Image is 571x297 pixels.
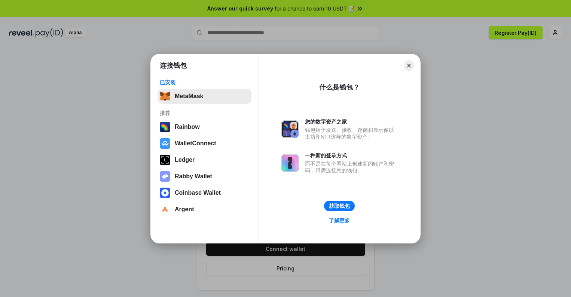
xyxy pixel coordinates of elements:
img: svg+xml,%3Csvg%20xmlns%3D%22http%3A%2F%2Fwww.w3.org%2F2000%2Fsvg%22%20fill%3D%22none%22%20viewBox... [281,154,299,172]
div: Rabby Wallet [175,173,212,180]
div: 什么是钱包？ [319,83,360,92]
a: 了解更多 [324,216,354,225]
button: MetaMask [158,89,251,104]
button: Rabby Wallet [158,169,251,184]
div: 了解更多 [329,217,350,224]
div: Ledger [175,157,195,163]
img: svg+xml,%3Csvg%20width%3D%2228%22%20height%3D%2228%22%20viewBox%3D%220%200%2028%2028%22%20fill%3D... [160,204,170,215]
div: 钱包用于发送、接收、存储和显示像以太坊和NFT这样的数字资产。 [305,127,398,140]
div: 一种新的登录方式 [305,152,398,159]
div: WalletConnect [175,140,216,147]
img: svg+xml,%3Csvg%20width%3D%22120%22%20height%3D%22120%22%20viewBox%3D%220%200%20120%20120%22%20fil... [160,122,170,132]
div: 您的数字资产之家 [305,118,398,125]
div: Coinbase Wallet [175,190,221,196]
button: 获取钱包 [324,201,355,211]
div: MetaMask [175,93,203,100]
div: 获取钱包 [329,203,350,209]
img: svg+xml,%3Csvg%20xmlns%3D%22http%3A%2F%2Fwww.w3.org%2F2000%2Fsvg%22%20fill%3D%22none%22%20viewBox... [160,171,170,182]
div: 推荐 [160,110,249,116]
button: Coinbase Wallet [158,185,251,200]
div: 已安装 [160,79,249,86]
img: svg+xml,%3Csvg%20fill%3D%22none%22%20height%3D%2233%22%20viewBox%3D%220%200%2035%2033%22%20width%... [160,91,170,101]
button: WalletConnect [158,136,251,151]
h1: 连接钱包 [160,61,187,70]
div: Rainbow [175,124,200,130]
button: Close [404,60,414,71]
div: Argent [175,206,194,213]
button: Rainbow [158,119,251,134]
img: svg+xml,%3Csvg%20width%3D%2228%22%20height%3D%2228%22%20viewBox%3D%220%200%2028%2028%22%20fill%3D... [160,188,170,198]
button: Argent [158,202,251,217]
img: svg+xml,%3Csvg%20xmlns%3D%22http%3A%2F%2Fwww.w3.org%2F2000%2Fsvg%22%20width%3D%2228%22%20height%3... [160,155,170,165]
button: Ledger [158,152,251,167]
img: svg+xml,%3Csvg%20xmlns%3D%22http%3A%2F%2Fwww.w3.org%2F2000%2Fsvg%22%20fill%3D%22none%22%20viewBox... [281,120,299,138]
img: svg+xml,%3Csvg%20width%3D%2228%22%20height%3D%2228%22%20viewBox%3D%220%200%2028%2028%22%20fill%3D... [160,138,170,149]
div: 而不是在每个网站上创建新的账户和密码，只需连接您的钱包。 [305,160,398,174]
